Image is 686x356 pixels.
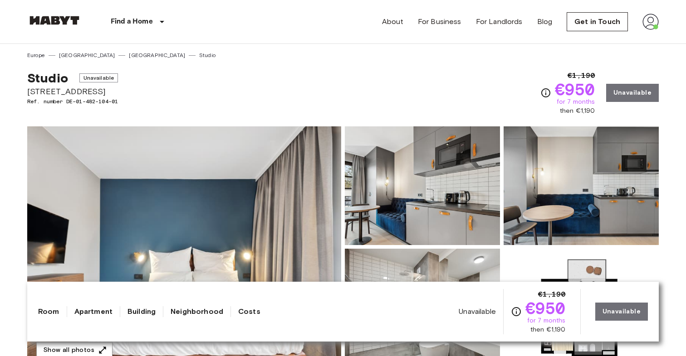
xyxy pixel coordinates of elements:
a: [GEOGRAPHIC_DATA] [59,51,115,59]
img: avatar [642,14,659,30]
a: Apartment [74,306,113,317]
a: Building [127,306,156,317]
svg: Check cost overview for full price breakdown. Please note that discounts apply to new joiners onl... [511,306,522,317]
span: Studio [27,70,68,86]
span: €950 [525,300,566,316]
a: Europe [27,51,45,59]
span: €1,190 [538,289,566,300]
img: Habyt [27,16,82,25]
a: For Business [418,16,461,27]
a: About [382,16,403,27]
a: For Landlords [476,16,523,27]
a: Room [38,306,59,317]
span: then €1,190 [530,325,566,334]
span: [STREET_ADDRESS] [27,86,118,97]
span: Ref. number DE-01-482-104-01 [27,97,118,106]
span: Unavailable [459,307,496,317]
img: Picture of unit DE-01-482-104-01 [345,126,500,245]
a: Get in Touch [567,12,628,31]
span: for 7 months [527,316,566,325]
a: Studio [199,51,216,59]
img: Picture of unit DE-01-482-104-01 [504,126,659,245]
a: Blog [537,16,553,27]
a: Neighborhood [171,306,223,317]
span: for 7 months [557,97,595,106]
span: €1,190 [568,70,595,81]
a: [GEOGRAPHIC_DATA] [129,51,185,59]
span: €950 [555,81,595,97]
a: Costs [238,306,260,317]
svg: Check cost overview for full price breakdown. Please note that discounts apply to new joiners onl... [540,87,551,98]
p: Find a Home [111,16,153,27]
span: then €1,190 [560,106,595,115]
span: Unavailable [79,73,118,82]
